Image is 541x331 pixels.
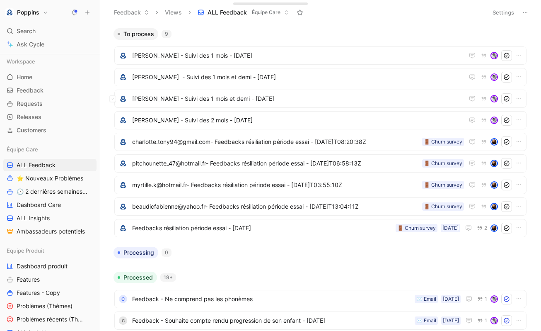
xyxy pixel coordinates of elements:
[3,273,97,286] a: Features
[3,84,97,97] a: Feedback
[491,225,497,231] img: avatar
[114,111,527,129] a: logo[PERSON_NAME] - Suivi des 2 mois - [DATE]avatar
[17,227,85,236] span: Ambassadeurs potentiels
[132,294,411,304] span: Feedback - Ne comprend pas les phonèmes
[160,273,176,282] div: 19+
[3,143,97,238] div: Équipe CareALL Feedback⭐ Nouveaux Problèmes🕐 2 dernières semaines - OccurencesDashboard CareALL I...
[491,117,497,123] img: avatar
[114,197,527,216] a: logobeaudicfabienne@yahoo.fr- Feedbacks résiliation période essai - [DATE]T13:04:11Z🚪 Churn surve...
[17,275,40,284] span: Features
[114,133,527,151] a: logocharlotte.tony94@gmail.com- Feedbacks résiliation période essai - [DATE]T08:20:38Z🚪 Churn sur...
[3,143,97,156] div: Équipe Care
[491,296,497,302] img: avatar
[123,273,153,282] span: Processed
[17,161,56,169] span: ALL Feedback
[114,272,157,283] button: Processed
[132,316,411,326] span: Feedback - Souhaite compte rendu progression de son enfant - [DATE]
[119,95,127,103] img: logo
[416,295,436,303] div: ✉️ Email
[114,28,158,40] button: To process
[491,204,497,209] img: avatar
[17,26,36,36] span: Search
[424,159,462,168] div: 🚪 Churn survey
[443,295,459,303] div: [DATE]
[3,225,97,238] a: Ambassadeurs potentiels
[3,287,97,299] a: Features - Copy
[17,73,32,81] span: Home
[3,260,97,273] a: Dashboard produit
[123,30,154,38] span: To process
[114,176,527,194] a: logomyrtille.k@hotmail.fr- Feedbacks résiliation période essai - [DATE]T03:55:10Z🚪 Churn surveyav...
[114,68,527,86] a: logo[PERSON_NAME] - Suivi des 1 mois et demi - [DATE]avatar
[119,316,127,325] div: C
[475,224,489,233] button: 2
[119,159,127,168] img: logo
[485,297,487,302] span: 1
[17,214,50,222] span: ALL Insights
[3,71,97,83] a: Home
[3,300,97,312] a: Problèmes (Thèmes)
[491,96,497,102] img: avatar
[114,312,527,330] a: CFeedback - Souhaite compte rendu progression de son enfant - [DATE][DATE]✉️ Email1avatar
[114,90,527,108] a: logo[PERSON_NAME] - Suivi des 1 mois et demi - [DATE]avatar
[114,290,527,308] a: CFeedback - Ne comprend pas les phonèmes[DATE]✉️ Email1avatar
[17,86,43,95] span: Feedback
[491,318,497,324] img: avatar
[3,199,97,211] a: Dashboard Care
[132,180,419,190] span: myrtille.k@hotmail.fr- Feedbacks résiliation période essai - [DATE]T03:55:10Z
[3,172,97,185] a: ⭐ Nouveaux Problèmes
[7,145,38,153] span: Équipe Care
[491,161,497,166] img: avatar
[132,202,419,212] span: beaudicfabienne@yahoo.fr- Feedbacks résiliation période essai - [DATE]T13:04:11Z
[119,295,127,303] div: C
[114,247,158,258] button: Processing
[17,262,68,270] span: Dashboard produit
[5,8,14,17] img: Poppins
[397,224,436,232] div: 🚪 Churn survey
[491,74,497,80] img: avatar
[132,72,464,82] span: [PERSON_NAME] - Suivi des 1 mois et demi - [DATE]
[3,185,97,198] a: 🕐 2 dernières semaines - Occurences
[3,212,97,224] a: ALL Insights
[132,94,464,104] span: [PERSON_NAME] - Suivi des 1 mois et demi - [DATE]
[476,316,489,325] button: 1
[114,219,527,237] a: logoFeedbacks résiliation période essai - [DATE][DATE]🚪 Churn survey2avatar
[3,124,97,136] a: Customers
[3,159,97,171] a: ALL Feedback
[132,223,392,233] span: Feedbacks résiliation période essai - [DATE]
[3,111,97,123] a: Releases
[485,318,487,323] span: 1
[3,244,97,257] div: Equipe Produit
[119,138,127,146] img: logo
[132,51,464,61] span: [PERSON_NAME] - Suivi des 1 mois - [DATE]
[17,302,72,310] span: Problèmes (Thèmes)
[114,46,527,65] a: logo[PERSON_NAME] - Suivi des 1 mois - [DATE]avatar
[17,187,87,196] span: 🕐 2 dernières semaines - Occurences
[17,174,83,183] span: ⭐ Nouveaux Problèmes
[7,246,44,255] span: Equipe Produit
[162,248,171,257] div: 0
[17,201,61,209] span: Dashboard Care
[114,154,527,173] a: logopitchounette_47@hotmail.fr- Feedbacks résiliation période essai - [DATE]T06:58:13Z🚪 Churn sur...
[119,224,127,232] img: logo
[132,137,419,147] span: charlotte.tony94@gmail.com- Feedbacks résiliation période essai - [DATE]T08:20:38Z
[119,116,127,124] img: logo
[123,248,154,257] span: Processing
[484,226,487,231] span: 2
[3,25,97,37] div: Search
[119,181,127,189] img: logo
[3,7,50,18] button: PoppinsPoppins
[119,202,127,211] img: logo
[442,224,459,232] div: [DATE]
[110,6,153,19] button: Feedback
[491,182,497,188] img: avatar
[194,6,292,19] button: ALL FeedbackÉquipe Care
[3,55,97,68] div: Workspace
[110,28,531,240] div: To process9
[162,30,171,38] div: 9
[424,202,462,211] div: 🚪 Churn survey
[252,8,280,17] span: Équipe Care
[132,158,419,168] span: pitchounette_47@hotmail.fr- Feedbacks résiliation période essai - [DATE]T06:58:13Z
[17,113,41,121] span: Releases
[17,289,60,297] span: Features - Copy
